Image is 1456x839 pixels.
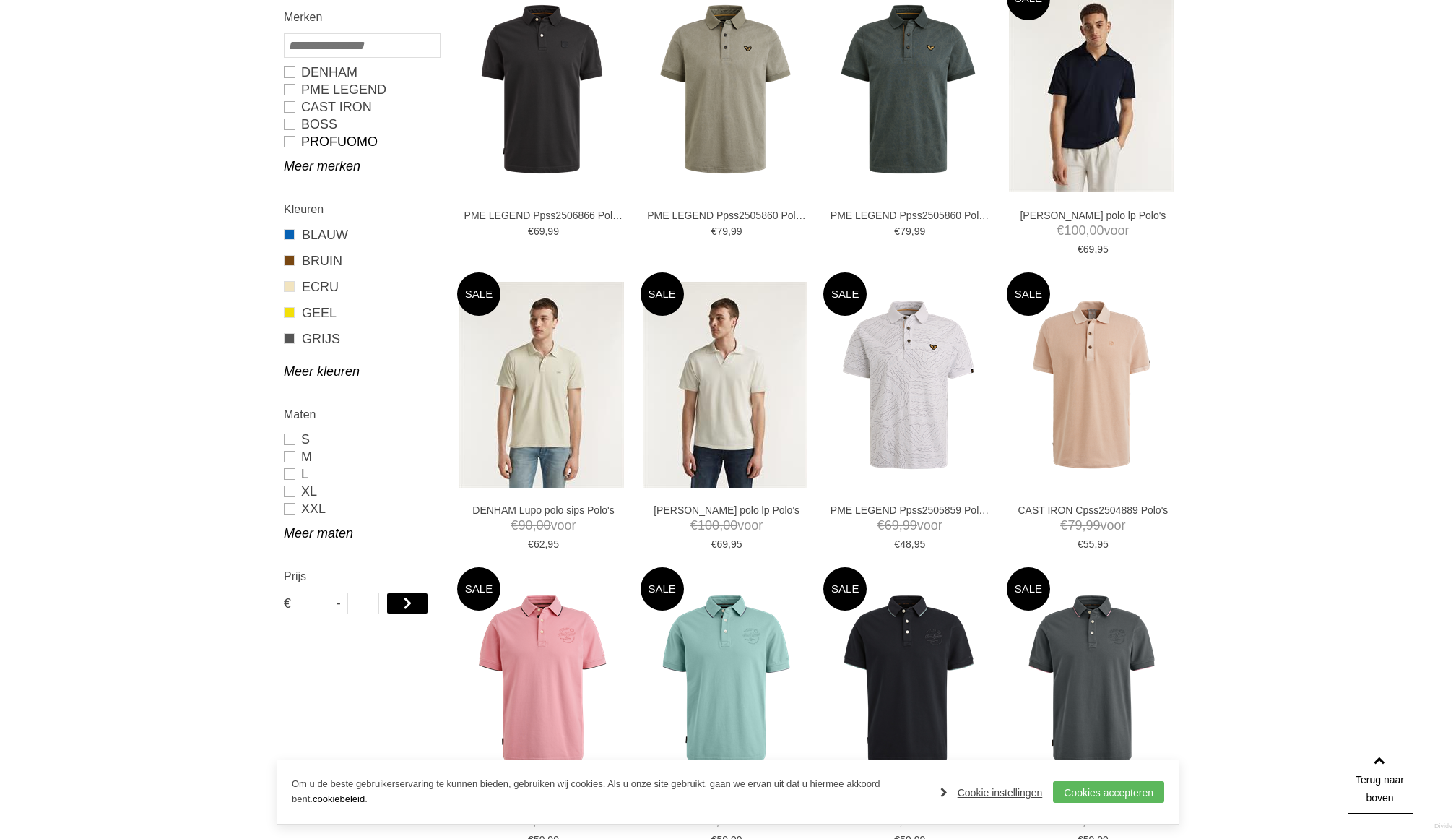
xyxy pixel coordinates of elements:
[284,225,439,244] a: BLAUW
[284,251,439,270] a: BRUIN
[877,518,885,533] span: €
[940,782,1043,804] a: Cookie instellingen
[284,448,439,465] a: M
[284,465,439,483] a: L
[823,4,993,174] img: PME LEGEND Ppss2505860 Polo's
[1083,538,1095,550] span: 55
[284,98,439,116] a: CAST IRON
[292,777,926,807] p: Om u de beste gebruikerservaring te kunnen bieden, gebruiken wij cookies. Als u onze site gebruik...
[647,504,806,517] a: [PERSON_NAME] polo lp Polo's
[711,538,717,550] span: €
[284,81,439,98] a: PME LEGEND
[1078,244,1083,255] span: €
[823,595,993,765] img: PME LEGEND Ppss2504867 Polo's
[518,814,532,828] span: 69
[911,225,914,237] span: ,
[903,814,917,828] span: 99
[1013,209,1172,222] a: [PERSON_NAME] polo lp Polo's
[885,518,899,533] span: 69
[545,225,547,237] span: ,
[547,225,559,237] span: 99
[900,225,911,237] span: 79
[647,209,806,222] a: PME LEGEND Ppss2505860 Polo's
[1085,814,1100,828] span: 99
[1060,814,1067,828] span: €
[284,304,439,322] a: GEEL
[1348,749,1413,814] a: Terug naar boven
[911,538,914,550] span: ,
[647,517,806,535] span: voor
[534,225,545,237] span: 69
[1013,517,1172,535] span: voor
[534,538,545,550] span: 62
[1082,814,1085,828] span: ,
[284,330,439,348] a: GRIJS
[731,225,742,237] span: 99
[831,517,989,535] span: voor
[728,225,731,237] span: ,
[899,518,903,533] span: ,
[459,282,624,488] img: DENHAM Lupo polo sips Polo's
[1060,518,1067,533] span: €
[698,518,719,533] span: 100
[545,538,547,550] span: ,
[284,158,439,175] a: Meer merken
[1057,223,1064,238] span: €
[731,538,742,550] span: 95
[284,116,439,133] a: BOSS
[1089,223,1104,238] span: 00
[823,300,993,470] img: PME LEGEND Ppss2505859 Polo's
[1064,223,1085,238] span: 100
[1097,538,1109,550] span: 95
[899,814,903,828] span: ,
[1083,244,1095,255] span: 69
[885,814,899,828] span: 69
[313,793,365,804] a: cookiebeleid
[1013,504,1172,517] a: CAST IRON Cpss2504889 Polo's
[728,538,731,550] span: ,
[1078,538,1083,550] span: €
[518,518,532,533] span: 90
[464,209,623,222] a: PME LEGEND Ppss2506866 Polo's
[719,814,734,828] span: 99
[914,538,926,550] span: 95
[537,814,551,828] span: 99
[690,518,698,533] span: €
[1434,817,1452,835] a: Divide
[464,504,623,517] a: DENHAM Lupo polo sips Polo's
[532,518,536,533] span: ,
[537,518,551,533] span: 00
[284,405,439,423] h2: Maten
[877,814,885,828] span: €
[457,4,627,174] img: PME LEGEND Ppss2506866 Polo's
[1085,223,1089,238] span: ,
[284,593,290,614] span: €
[284,500,439,517] a: XXL
[903,518,917,533] span: 99
[719,518,723,533] span: ,
[641,4,810,174] img: PME LEGEND Ppss2505860 Polo's
[511,814,518,828] span: €
[717,225,729,237] span: 79
[528,538,534,550] span: €
[831,504,989,517] a: PME LEGEND Ppss2505859 Polo's
[641,595,810,765] img: PME LEGEND Ppss2504867 Polo's
[1082,518,1085,533] span: ,
[1013,222,1172,240] span: voor
[1094,244,1097,255] span: ,
[284,363,439,380] a: Meer kleuren
[532,814,536,828] span: ,
[1094,538,1097,550] span: ,
[1007,595,1176,765] img: PME LEGEND Ppss2504867 Polo's
[337,593,341,614] span: -
[694,814,701,828] span: €
[284,277,439,296] a: ECRU
[284,483,439,500] a: XL
[831,209,989,222] a: PME LEGEND Ppss2505860 Polo's
[1097,244,1109,255] span: 95
[547,538,559,550] span: 95
[1053,781,1164,803] a: Cookies accepteren
[284,133,439,150] a: PROFUOMO
[511,518,518,533] span: €
[284,567,439,585] h2: Prijs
